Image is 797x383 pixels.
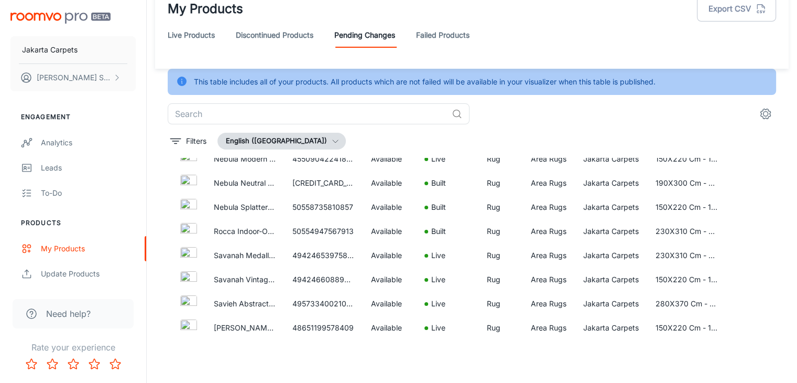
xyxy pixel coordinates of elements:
td: Available [363,243,416,268]
p: Live [431,298,445,310]
td: 150X220 Cm - 160X230 Cm [647,268,726,292]
td: 50554947567913 [284,219,363,243]
td: Area Rugs [522,171,575,195]
p: Built [431,177,446,189]
td: Area Rugs [522,219,575,243]
p: Live [431,322,445,334]
p: [PERSON_NAME] Sentosa [37,72,111,83]
td: 49424660889897 [284,268,363,292]
td: Rug [478,340,522,364]
td: 150X220 Cm - 160X230 Cm [647,316,726,340]
td: Jakarta Carpets [575,340,647,364]
p: Live [431,250,445,261]
td: Area Rugs [522,195,575,219]
div: Analytics [41,137,136,148]
div: My Products [41,243,136,254]
a: Discontinued Products [236,23,313,48]
td: Area Rugs [522,147,575,171]
td: Available [363,340,416,364]
td: Available [363,292,416,316]
td: 48651199578409 [284,316,363,340]
td: 48651056873769 [284,340,363,364]
td: 190X300 Cm - 200X300 Cm [647,171,726,195]
button: Jakarta Carpets [10,36,136,63]
p: Rate your experience [8,341,138,354]
div: This table includes all of your products. All products which are not failed will be available in ... [194,72,656,92]
td: 230X310 Cm - 250X350 Cm [647,219,726,243]
button: [PERSON_NAME] Sentosa [10,64,136,91]
td: 150X220 Cm - 160X230 Cm [647,195,726,219]
td: Jakarta Carpets [575,195,647,219]
button: English ([GEOGRAPHIC_DATA]) [217,133,346,150]
td: Area Rugs [522,316,575,340]
td: Jakarta Carpets [575,268,647,292]
p: Savanah Vintage Medallion Fringe Rug [214,274,276,285]
td: Available [363,147,416,171]
a: Failed Products [416,23,470,48]
td: Jakarta Carpets [575,316,647,340]
button: Rate 4 star [84,354,105,375]
td: 49424653975849 [284,243,363,268]
button: Rate 3 star [63,354,84,375]
button: filter [168,133,209,150]
td: 280X370 Cm - 300X400 Cm [647,292,726,316]
div: Update Products [41,268,136,280]
img: Roomvo PRO Beta [10,13,111,24]
p: Live [431,153,445,165]
td: [CREDIT_CARD_NUMBER] [284,171,363,195]
button: Rate 1 star [21,354,42,375]
td: Rug [478,195,522,219]
td: Rug [478,219,522,243]
td: Available [363,316,416,340]
button: Rate 5 star [105,354,126,375]
td: Jakarta Carpets [575,219,647,243]
p: Nebula Neutral Abstract Rug [214,177,276,189]
td: 230X310 Cm - 250X350 Cm [647,340,726,364]
p: [PERSON_NAME] Abstract Rug [214,322,276,334]
p: Rocca Indoor-Outdoor Rug [214,226,276,237]
td: Rug [478,243,522,268]
p: Built [431,201,446,213]
td: Rug [478,316,522,340]
p: Savanah Medallion Traditional Fringe Rug [214,250,276,261]
p: Filters [186,135,206,147]
p: Nebula Modern Abstract Rug [214,153,276,165]
a: Pending Changes [334,23,395,48]
td: Rug [478,171,522,195]
p: Jakarta Carpets [22,44,78,56]
td: Available [363,219,416,243]
td: Available [363,171,416,195]
td: 45509042241833 [284,147,363,171]
p: Nebula Splatter Neutral Rug [214,201,276,213]
p: Savieh Abstract Plush Fringe Rug [214,298,276,310]
td: Rug [478,147,522,171]
td: Area Rugs [522,292,575,316]
span: Need help? [46,307,91,320]
td: 150X220 Cm - 160X230 Cm [647,147,726,171]
td: Area Rugs [522,243,575,268]
td: Rug [478,292,522,316]
div: To-do [41,187,136,199]
td: Jakarta Carpets [575,292,647,316]
td: Rug [478,268,522,292]
td: Area Rugs [522,340,575,364]
a: Live Products [168,23,215,48]
input: Search [168,103,447,124]
td: Jakarta Carpets [575,243,647,268]
td: 49573340021033 [284,292,363,316]
div: Leads [41,162,136,174]
td: Area Rugs [522,268,575,292]
button: settings [755,103,776,124]
button: Rate 2 star [42,354,63,375]
td: 50558735810857 [284,195,363,219]
td: Available [363,268,416,292]
p: Built [431,226,446,237]
td: Jakarta Carpets [575,171,647,195]
p: Live [431,274,445,285]
td: 230X310 Cm - 250X350 Cm [647,243,726,268]
td: Jakarta Carpets [575,147,647,171]
td: Available [363,195,416,219]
